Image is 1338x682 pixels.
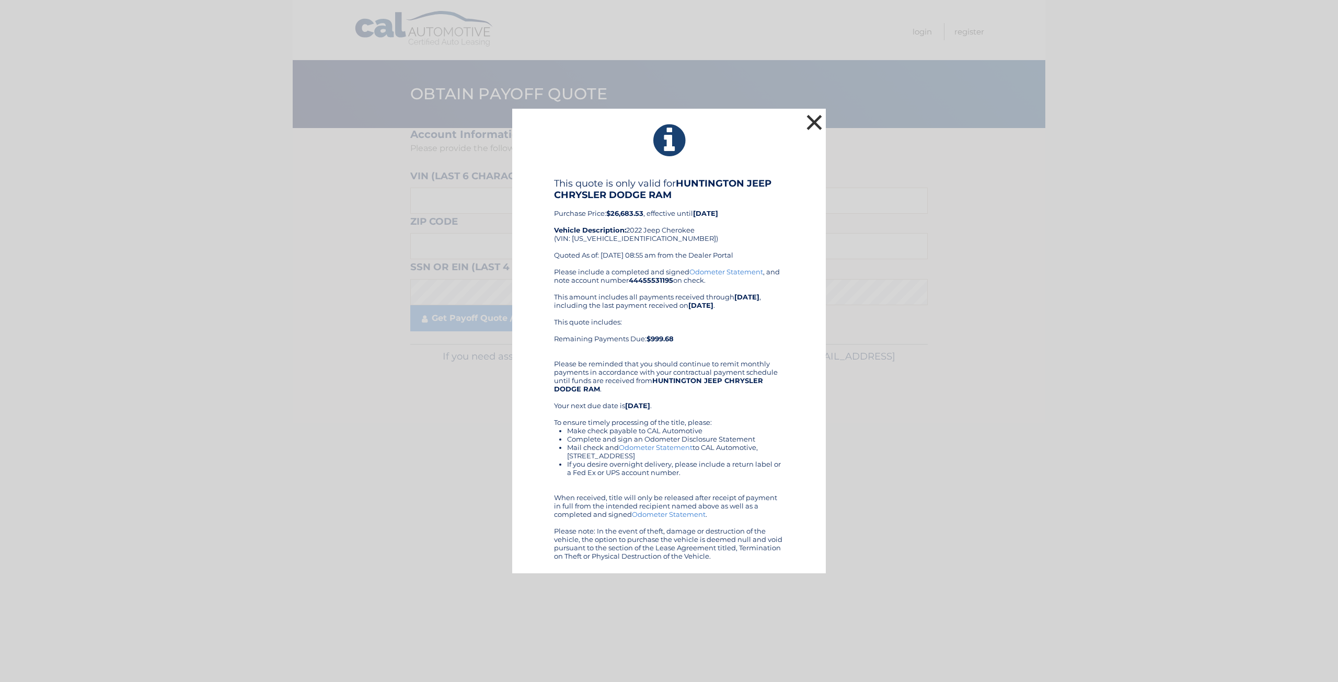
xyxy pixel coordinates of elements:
[554,178,784,268] div: Purchase Price: , effective until 2022 Jeep Cherokee (VIN: [US_VEHICLE_IDENTIFICATION_NUMBER]) Qu...
[554,318,784,351] div: This quote includes: Remaining Payments Due:
[554,178,784,201] h4: This quote is only valid for
[625,401,650,410] b: [DATE]
[688,301,713,309] b: [DATE]
[804,112,825,133] button: ×
[647,334,674,343] b: $999.68
[632,510,706,518] a: Odometer Statement
[554,268,784,560] div: Please include a completed and signed , and note account number on check. This amount includes al...
[689,268,763,276] a: Odometer Statement
[734,293,759,301] b: [DATE]
[567,460,784,477] li: If you desire overnight delivery, please include a return label or a Fed Ex or UPS account number.
[554,376,763,393] b: HUNTINGTON JEEP CHRYSLER DODGE RAM
[629,276,673,284] b: 44455531195
[567,443,784,460] li: Mail check and to CAL Automotive, [STREET_ADDRESS]
[554,226,626,234] strong: Vehicle Description:
[567,435,784,443] li: Complete and sign an Odometer Disclosure Statement
[693,209,718,217] b: [DATE]
[567,426,784,435] li: Make check payable to CAL Automotive
[619,443,693,452] a: Odometer Statement
[606,209,643,217] b: $26,683.53
[554,178,771,201] b: HUNTINGTON JEEP CHRYSLER DODGE RAM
